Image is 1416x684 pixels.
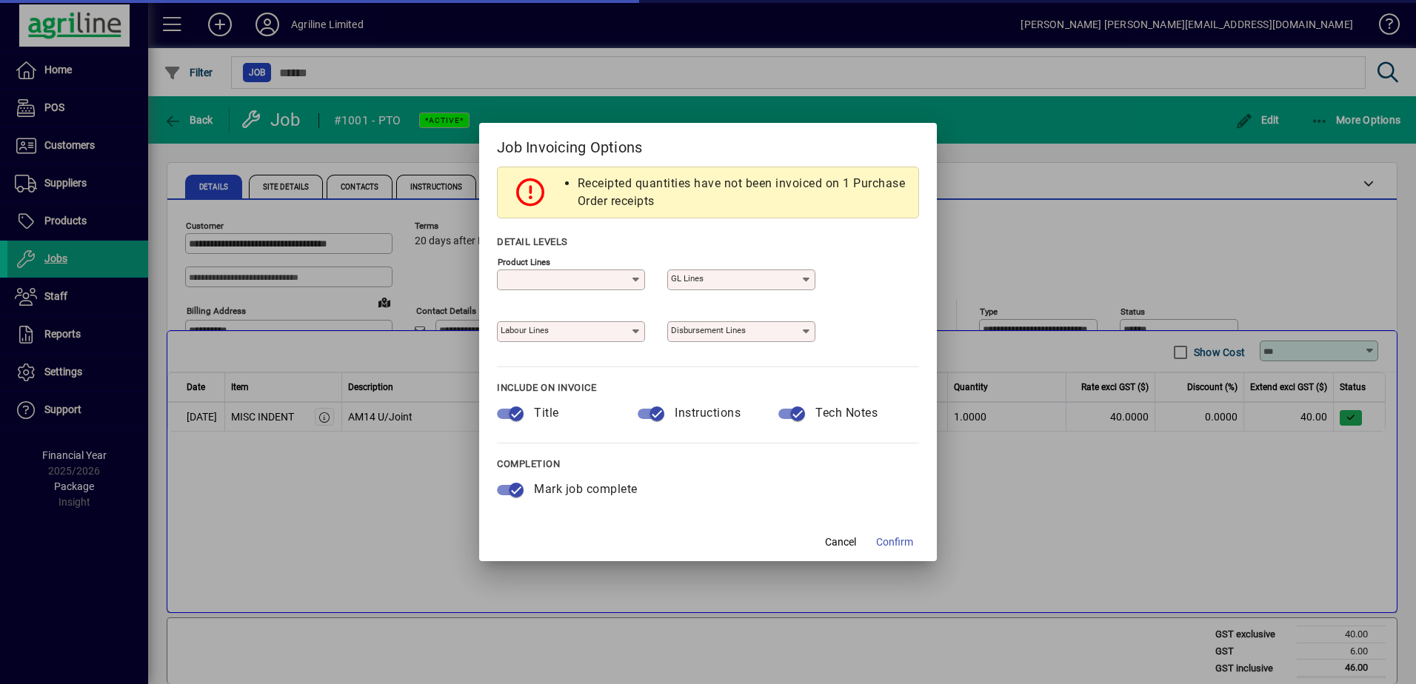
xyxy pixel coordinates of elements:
[497,455,919,473] div: COMPLETION
[815,406,878,420] span: Tech Notes
[671,273,704,284] mat-label: GL Lines
[825,534,856,550] span: Cancel
[817,529,864,555] button: Cancel
[870,529,919,555] button: Confirm
[501,325,549,335] mat-label: Labour Lines
[671,325,746,335] mat-label: Disbursement Lines
[534,406,559,420] span: Title
[497,379,919,397] div: INCLUDE ON INVOICE
[534,482,638,496] span: Mark job complete
[479,123,937,166] h2: Job Invoicing Options
[675,406,741,420] span: Instructions
[498,257,550,267] mat-label: Product Lines
[578,175,906,210] li: Receipted quantities have not been invoiced on 1 Purchase Order receipts
[876,534,913,550] span: Confirm
[497,233,919,251] div: DETAIL LEVELS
